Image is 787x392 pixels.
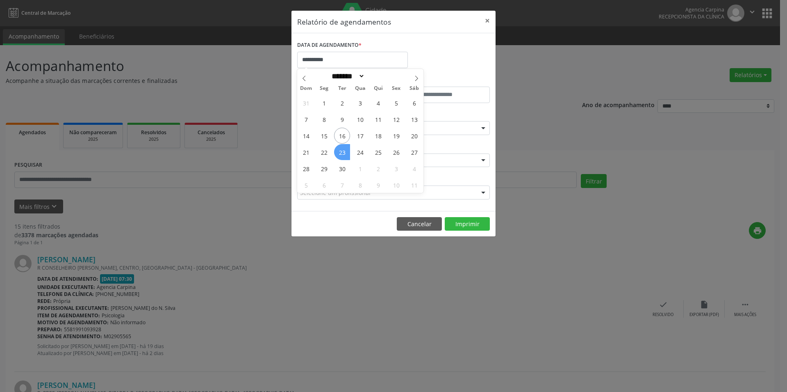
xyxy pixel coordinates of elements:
span: Outubro 6, 2025 [316,177,332,193]
label: ATÉ [396,74,490,87]
span: Seg [315,86,333,91]
button: Close [479,11,496,31]
label: DATA DE AGENDAMENTO [297,39,362,52]
button: Imprimir [445,217,490,231]
span: Setembro 12, 2025 [388,111,404,127]
span: Selecione um profissional [300,188,371,197]
h5: Relatório de agendamentos [297,16,391,27]
span: Setembro 23, 2025 [334,144,350,160]
span: Setembro 29, 2025 [316,160,332,177]
span: Sex [387,86,405,91]
span: Setembro 6, 2025 [406,95,422,111]
span: Outubro 11, 2025 [406,177,422,193]
span: Outubro 10, 2025 [388,177,404,193]
span: Outubro 1, 2025 [352,160,368,177]
span: Dom [297,86,315,91]
span: Setembro 17, 2025 [352,128,368,144]
span: Setembro 5, 2025 [388,95,404,111]
span: Setembro 21, 2025 [298,144,314,160]
span: Setembro 7, 2025 [298,111,314,127]
span: Outubro 5, 2025 [298,177,314,193]
select: Month [329,72,365,80]
span: Setembro 20, 2025 [406,128,422,144]
span: Setembro 24, 2025 [352,144,368,160]
span: Setembro 22, 2025 [316,144,332,160]
span: Setembro 26, 2025 [388,144,404,160]
span: Setembro 15, 2025 [316,128,332,144]
span: Setembro 25, 2025 [370,144,386,160]
span: Setembro 13, 2025 [406,111,422,127]
span: Sáb [405,86,423,91]
span: Setembro 18, 2025 [370,128,386,144]
span: Qui [369,86,387,91]
span: Outubro 2, 2025 [370,160,386,177]
span: Setembro 1, 2025 [316,95,332,111]
span: Setembro 28, 2025 [298,160,314,177]
span: Outubro 4, 2025 [406,160,422,177]
span: Outubro 9, 2025 [370,177,386,193]
span: Setembro 16, 2025 [334,128,350,144]
button: Cancelar [397,217,442,231]
span: Setembro 8, 2025 [316,111,332,127]
span: Qua [351,86,369,91]
span: Setembro 11, 2025 [370,111,386,127]
span: Setembro 9, 2025 [334,111,350,127]
span: Ter [333,86,351,91]
input: Year [365,72,392,80]
span: Setembro 10, 2025 [352,111,368,127]
span: Outubro 7, 2025 [334,177,350,193]
span: Outubro 3, 2025 [388,160,404,177]
span: Setembro 30, 2025 [334,160,350,177]
span: Setembro 4, 2025 [370,95,386,111]
span: Setembro 3, 2025 [352,95,368,111]
span: Setembro 14, 2025 [298,128,314,144]
span: Outubro 8, 2025 [352,177,368,193]
span: Setembro 27, 2025 [406,144,422,160]
span: Agosto 31, 2025 [298,95,314,111]
span: Setembro 19, 2025 [388,128,404,144]
span: Setembro 2, 2025 [334,95,350,111]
